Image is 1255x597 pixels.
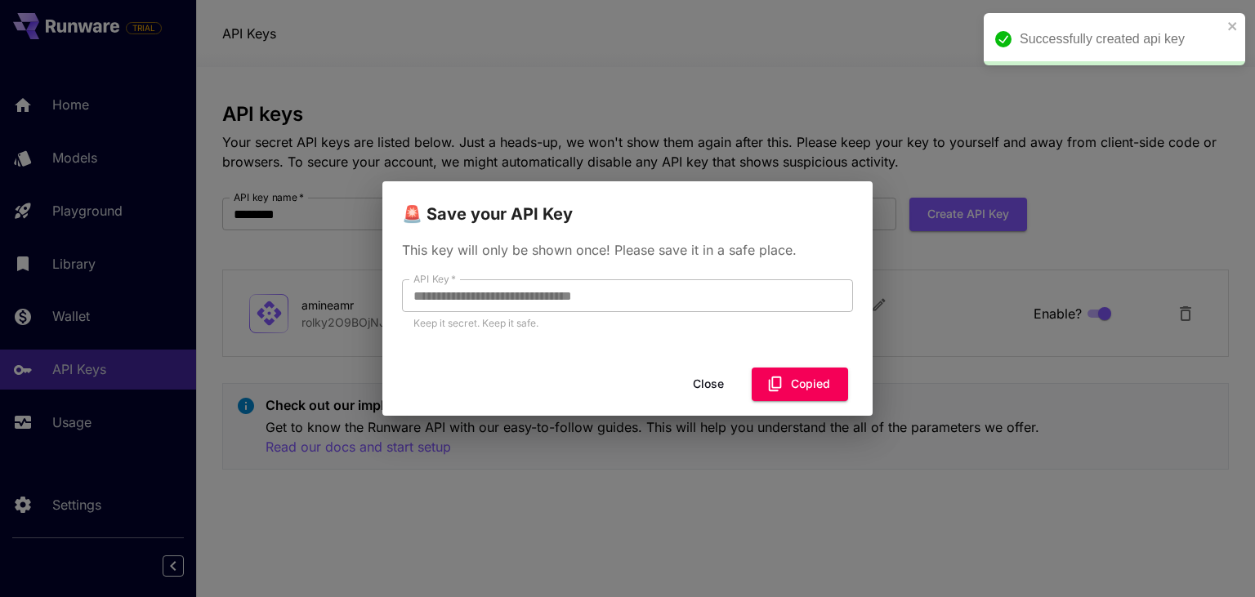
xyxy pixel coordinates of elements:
p: This key will only be shown once! Please save it in a safe place. [402,240,853,260]
label: API Key [413,272,456,286]
button: close [1227,20,1239,33]
button: Copied [752,368,848,401]
h2: 🚨 Save your API Key [382,181,873,227]
p: Keep it secret. Keep it safe. [413,315,842,332]
div: Successfully created api key [1020,29,1222,49]
button: Close [672,368,745,401]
